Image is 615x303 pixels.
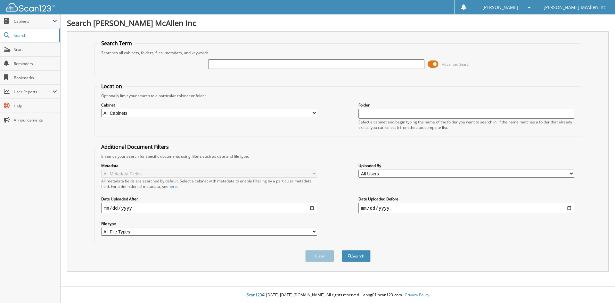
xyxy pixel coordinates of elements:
[98,143,172,150] legend: Additional Document Filters
[101,178,317,189] div: All metadata fields are searched by default. Select a cabinet with metadata to enable filtering b...
[14,33,56,38] span: Search
[98,40,135,47] legend: Search Term
[168,184,177,189] a: here
[98,154,578,159] div: Enhance your search for specific documents using filters such as date and file type.
[442,62,471,67] span: Advanced Search
[101,163,317,168] label: Metadata
[358,196,574,202] label: Date Uploaded Before
[405,292,429,298] a: Privacy Policy
[14,61,57,66] span: Reminders
[14,89,53,95] span: User Reports
[61,287,615,303] div: © [DATE]-[DATE] [DOMAIN_NAME]. All rights reserved | appg01-scan123-com |
[358,119,574,130] div: Select a cabinet and begin typing the name of the folder you want to search in. If the name match...
[544,5,606,9] span: [PERSON_NAME] McAllen Inc
[98,93,578,98] div: Optionally limit your search to a particular cabinet or folder
[98,50,578,55] div: Searches all cabinets, folders, files, metadata, and keywords
[67,18,609,28] h1: Search [PERSON_NAME] McAllen Inc
[14,19,53,24] span: Cabinets
[101,221,317,226] label: File type
[358,102,574,108] label: Folder
[305,250,334,262] button: Clear
[101,203,317,213] input: start
[358,163,574,168] label: Uploaded By
[14,75,57,80] span: Bookmarks
[482,5,518,9] span: [PERSON_NAME]
[98,83,125,90] legend: Location
[6,3,54,12] img: scan123-logo-white.svg
[14,47,57,52] span: Scan
[101,196,317,202] label: Date Uploaded After
[358,203,574,213] input: end
[583,272,615,303] iframe: Chat Widget
[342,250,371,262] button: Search
[14,103,57,109] span: Help
[247,292,262,298] span: Scan123
[14,117,57,123] span: Announcements
[101,102,317,108] label: Cabinet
